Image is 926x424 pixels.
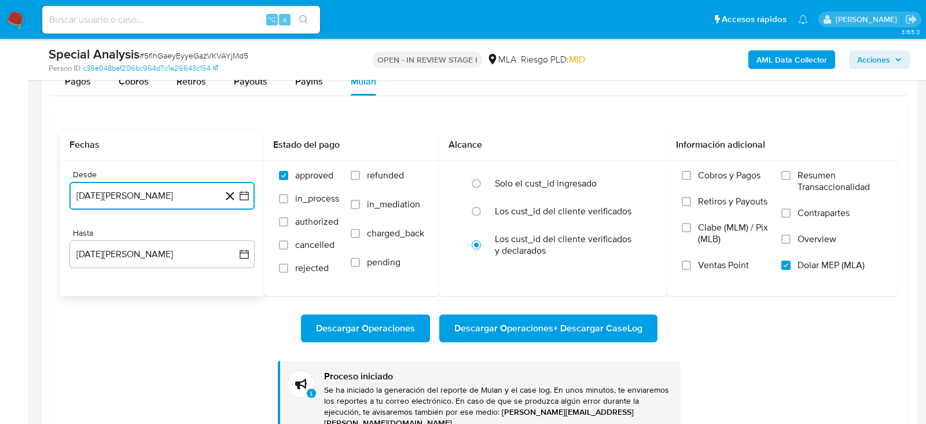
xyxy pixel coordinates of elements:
a: Notificaciones [798,14,808,24]
span: Acciones [857,50,890,69]
button: search-icon [292,12,315,28]
a: Salir [905,13,917,25]
input: Buscar usuario o caso... [42,12,320,27]
span: MID [569,53,585,66]
span: 3.155.0 [901,27,920,36]
div: MLA [487,53,516,66]
b: Person ID [49,63,80,74]
span: Riesgo PLD: [521,53,585,66]
span: ⌥ [267,14,276,25]
b: AML Data Collector [756,50,827,69]
span: s [283,14,286,25]
button: Acciones [849,50,910,69]
a: c39e048bef206bc954d7c1a26643c154 [83,63,218,74]
p: OPEN - IN REVIEW STAGE I [373,52,482,68]
button: AML Data Collector [748,50,835,69]
span: Accesos rápidos [722,13,787,25]
span: # 5flhGaeyEyyeGazVKVAYjMd5 [139,50,248,61]
b: Special Analysis [49,45,139,63]
p: lourdes.morinigo@mercadolibre.com [836,14,901,25]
